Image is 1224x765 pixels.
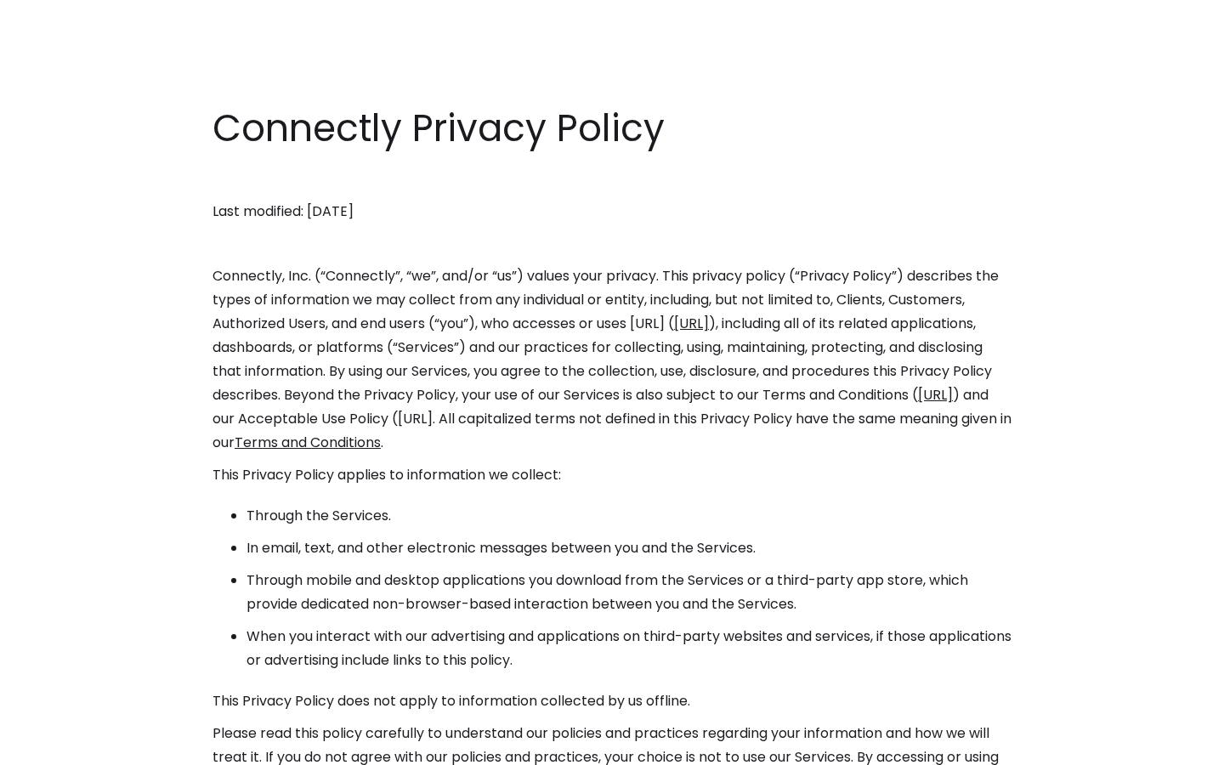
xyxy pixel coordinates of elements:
[246,625,1011,672] li: When you interact with our advertising and applications on third-party websites and services, if ...
[212,167,1011,191] p: ‍
[212,689,1011,713] p: This Privacy Policy does not apply to information collected by us offline.
[246,569,1011,616] li: Through mobile and desktop applications you download from the Services or a third-party app store...
[212,102,1011,155] h1: Connectly Privacy Policy
[246,536,1011,560] li: In email, text, and other electronic messages between you and the Services.
[212,232,1011,256] p: ‍
[212,463,1011,487] p: This Privacy Policy applies to information we collect:
[918,385,953,405] a: [URL]
[246,504,1011,528] li: Through the Services.
[212,200,1011,224] p: Last modified: [DATE]
[674,314,709,333] a: [URL]
[17,734,102,759] aside: Language selected: English
[235,433,381,452] a: Terms and Conditions
[212,264,1011,455] p: Connectly, Inc. (“Connectly”, “we”, and/or “us”) values your privacy. This privacy policy (“Priva...
[34,735,102,759] ul: Language list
